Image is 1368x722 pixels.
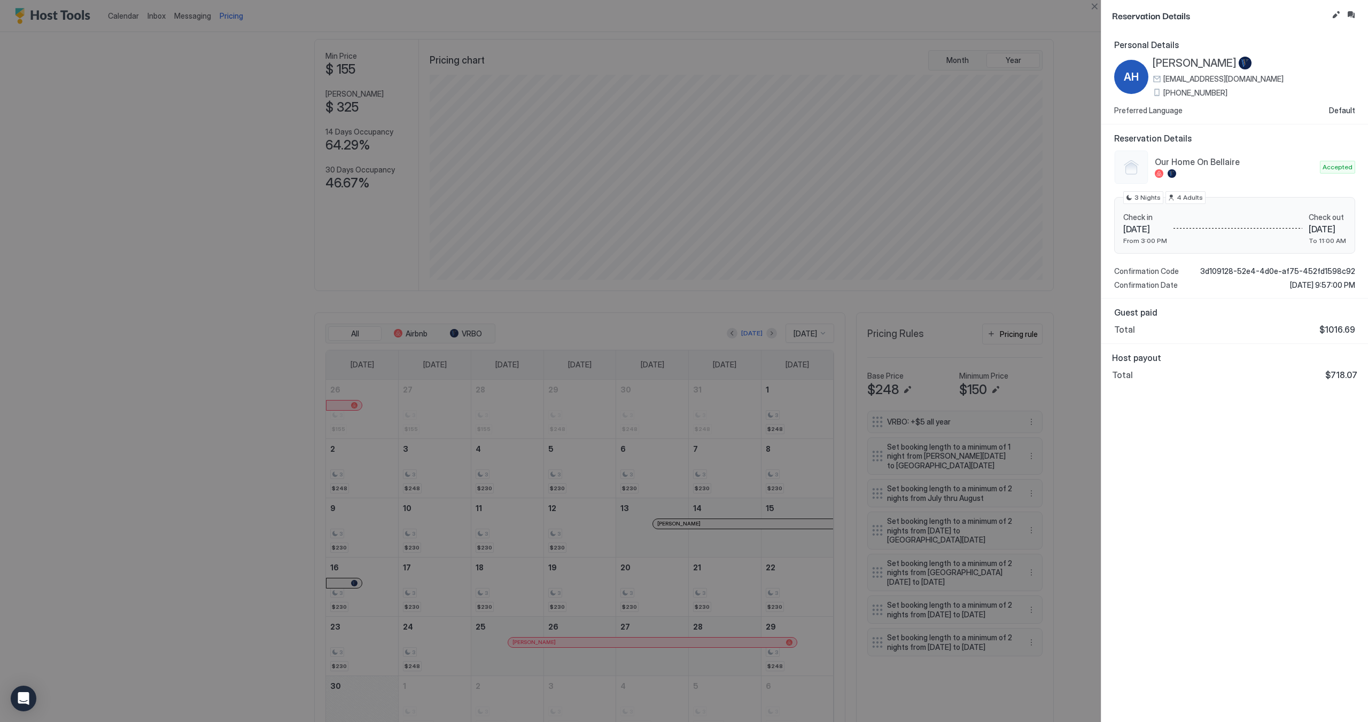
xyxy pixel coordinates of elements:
[1153,57,1237,70] span: [PERSON_NAME]
[1114,266,1179,276] span: Confirmation Code
[1200,266,1355,276] span: 3d109128-52e4-4d0e-af75-452fd1598c92
[1112,370,1133,380] span: Total
[1124,69,1139,85] span: AH
[1163,74,1284,84] span: [EMAIL_ADDRESS][DOMAIN_NAME]
[1309,224,1346,234] span: [DATE]
[11,686,36,711] div: Open Intercom Messenger
[1112,352,1357,363] span: Host payout
[1114,280,1178,290] span: Confirmation Date
[1134,193,1161,202] span: 3 Nights
[1344,9,1357,21] button: Inbox
[1123,213,1167,222] span: Check in
[1114,324,1135,335] span: Total
[1114,106,1183,115] span: Preferred Language
[1290,280,1355,290] span: [DATE] 9:57:00 PM
[1330,9,1342,21] button: Edit reservation
[1123,224,1167,234] span: [DATE]
[1329,106,1355,115] span: Default
[1323,162,1353,172] span: Accepted
[1155,156,1316,167] span: Our Home On Bellaire
[1325,370,1357,380] span: $718.07
[1112,9,1327,22] span: Reservation Details
[1309,237,1346,245] span: To 11:00 AM
[1309,213,1346,222] span: Check out
[1123,237,1167,245] span: From 3:00 PM
[1319,324,1355,335] span: $1016.69
[1177,193,1203,202] span: 4 Adults
[1114,40,1355,50] span: Personal Details
[1114,307,1355,318] span: Guest paid
[1114,133,1355,144] span: Reservation Details
[1163,88,1227,98] span: [PHONE_NUMBER]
